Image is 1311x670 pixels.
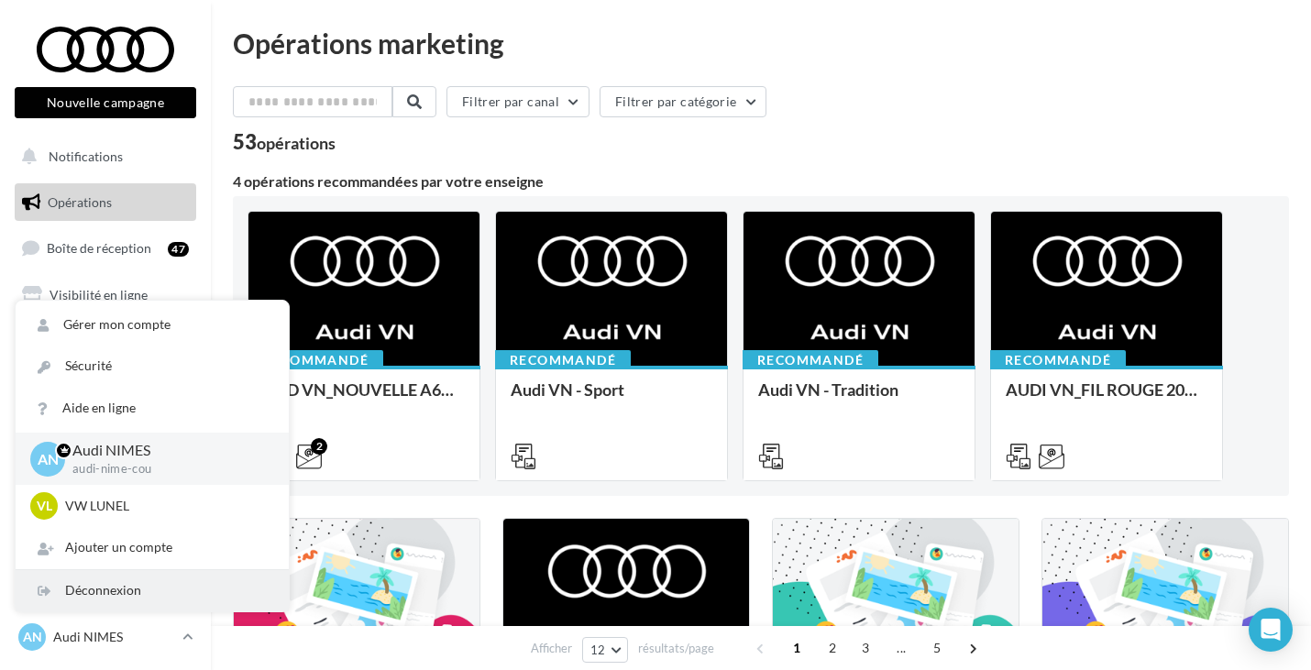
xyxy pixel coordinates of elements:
button: Filtrer par catégorie [600,86,766,117]
button: Filtrer par canal [446,86,589,117]
a: PLV et print personnalisable [11,412,200,467]
a: Médiathèque [11,367,200,405]
div: AUD VN_NOUVELLE A6 e-tron [263,380,465,417]
button: 12 [582,637,629,663]
a: Aide en ligne [16,388,289,429]
div: Recommandé [248,350,383,370]
div: Opérations marketing [233,29,1289,57]
div: Ajouter un compte [16,527,289,568]
a: Boîte de réception47 [11,228,200,268]
div: 53 [233,132,336,152]
div: 4 opérations recommandées par votre enseigne [233,174,1289,189]
div: Audi VN - Sport [511,380,712,417]
p: VW LUNEL [65,497,267,515]
button: Notifications [11,137,193,176]
div: AUDI VN_FIL ROUGE 2025 - A1, Q2, Q3, Q5 et Q4 e-tron [1006,380,1207,417]
span: Afficher [531,640,572,657]
span: Notifications [49,148,123,164]
a: Gérer mon compte [16,304,289,346]
span: 5 [922,633,952,663]
span: résultats/page [638,640,714,657]
a: Campagnes [11,322,200,360]
a: Sécurité [16,346,289,387]
div: 47 [168,242,189,257]
div: Recommandé [743,350,878,370]
p: Audi NIMES [53,628,175,646]
span: Visibilité en ligne [50,287,148,302]
span: AN [23,628,42,646]
div: Recommandé [990,350,1126,370]
span: AN [38,448,59,469]
a: AN Audi NIMES [15,620,196,654]
span: 1 [782,633,811,663]
a: Opérations [11,183,200,222]
span: Boîte de réception [47,240,151,256]
div: Recommandé [495,350,631,370]
button: Nouvelle campagne [15,87,196,118]
div: Open Intercom Messenger [1249,608,1293,652]
span: Opérations [48,194,112,210]
div: 2 [311,438,327,455]
p: audi-nime-cou [72,461,259,478]
a: Visibilité en ligne [11,276,200,314]
span: 12 [590,643,606,657]
span: 3 [851,633,880,663]
div: opérations [257,135,336,151]
p: Audi NIMES [72,440,259,461]
span: VL [37,497,52,515]
div: Déconnexion [16,570,289,611]
span: ... [887,633,916,663]
div: Audi VN - Tradition [758,380,960,417]
span: 2 [818,633,847,663]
